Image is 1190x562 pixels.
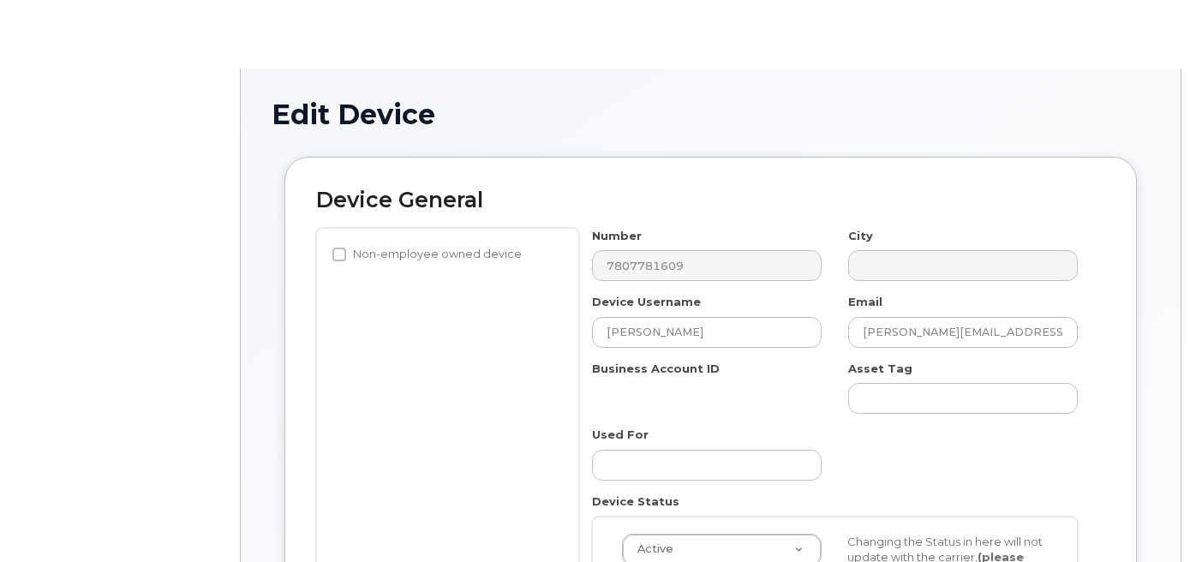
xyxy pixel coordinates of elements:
label: Device Username [592,294,701,310]
label: Number [592,228,642,244]
h1: Edit Device [272,99,1150,129]
label: Asset Tag [848,361,912,377]
input: Non-employee owned device [332,248,346,261]
span: Active [627,541,673,557]
label: Business Account ID [592,361,720,377]
label: Non-employee owned device [332,244,522,265]
label: City [848,228,873,244]
label: Email [848,294,882,310]
h2: Device General [316,188,1105,212]
label: Device Status [592,493,679,510]
label: Used For [592,427,649,443]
